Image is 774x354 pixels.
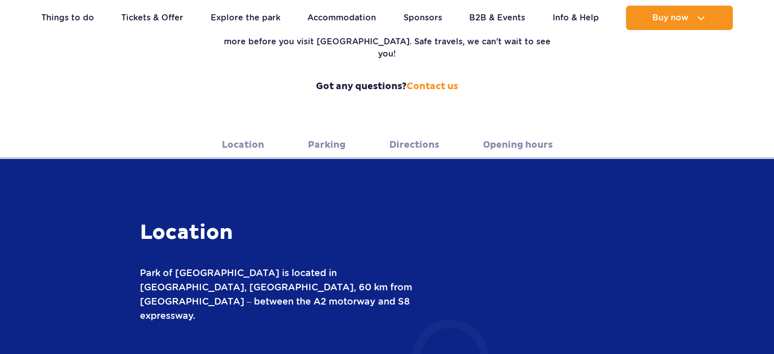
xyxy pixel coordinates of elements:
a: Things to do [41,6,94,30]
span: Buy now [652,13,689,22]
a: Info & Help [553,6,599,30]
p: Getting here is the first step! Learn about directions, parking information, and more before you ... [222,23,553,60]
p: Park of [GEOGRAPHIC_DATA] is located in [GEOGRAPHIC_DATA], [GEOGRAPHIC_DATA], 60 km from [GEOGRAP... [140,266,445,323]
a: Tickets & Offer [121,6,183,30]
a: Sponsors [404,6,442,30]
button: Buy now [626,6,733,30]
a: Parking [308,131,346,159]
a: Accommodation [307,6,376,30]
a: Directions [389,131,439,159]
h3: Location [140,220,445,246]
a: Location [222,131,264,159]
a: Explore the park [211,6,280,30]
a: Contact us [407,80,458,92]
strong: Got any questions? [222,80,553,93]
a: Opening hours [483,131,553,159]
a: B2B & Events [469,6,525,30]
